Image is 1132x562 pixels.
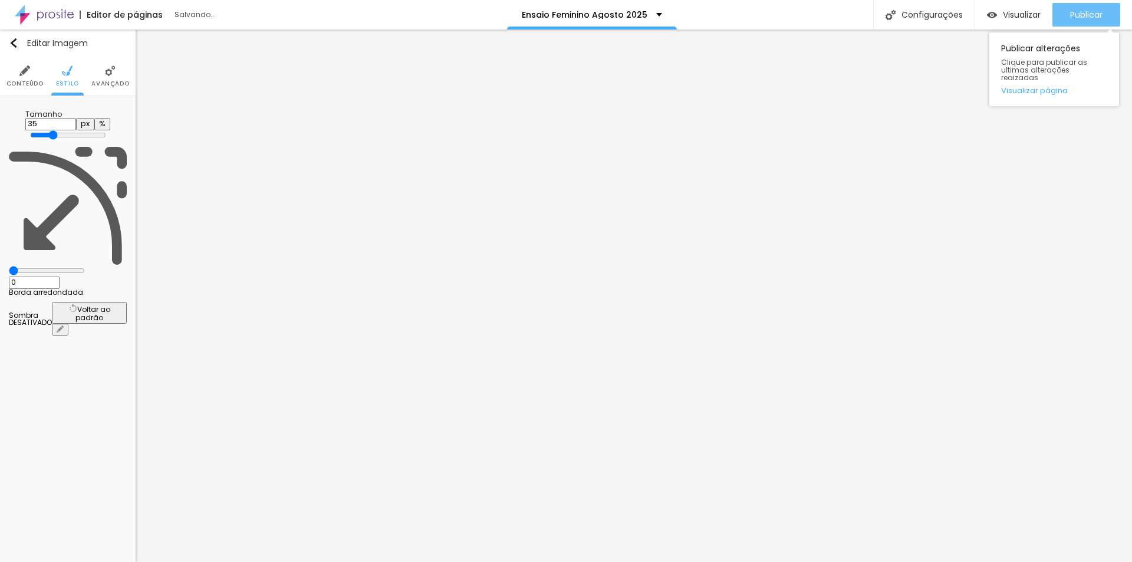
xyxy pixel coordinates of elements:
[80,11,163,19] div: Editor de páginas
[989,32,1119,106] div: Publicar alterações
[105,65,116,76] img: Icone
[9,317,52,327] span: DESATIVADO
[75,304,110,323] span: Voltar ao padrão
[9,38,88,48] div: Editar Imagem
[94,118,110,130] button: %
[25,111,110,118] div: Tamanho
[19,65,30,76] img: Icone
[52,302,127,324] button: Voltar ao padrão
[1052,3,1120,27] button: Publicar
[175,11,310,18] div: Salvando...
[9,147,127,265] img: Icone
[9,38,18,48] img: Icone
[1001,58,1107,82] span: Clique para publicar as ultimas alterações reaizadas
[1001,87,1107,94] a: Visualizar página
[987,10,997,20] img: view-1.svg
[6,81,44,87] span: Conteúdo
[886,10,896,20] img: Icone
[9,289,127,296] div: Borda arredondada
[1003,10,1041,19] span: Visualizar
[975,3,1052,27] button: Visualizar
[76,118,94,130] button: px
[56,81,79,87] span: Estilo
[9,312,52,319] div: Sombra
[62,65,73,76] img: Icone
[136,29,1132,562] iframe: Editor
[522,11,647,19] p: Ensaio Feminino Agosto 2025
[91,81,129,87] span: Avançado
[1070,10,1103,19] span: Publicar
